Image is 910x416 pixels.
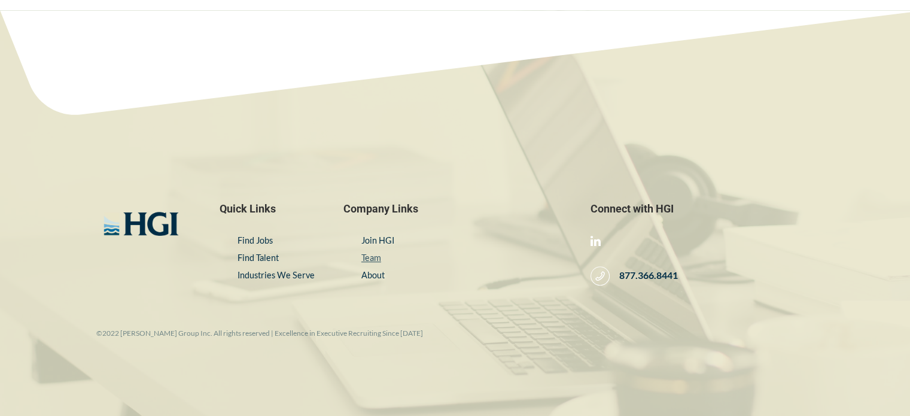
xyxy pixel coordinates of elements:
a: Team [361,253,381,263]
a: Join HGI [361,235,394,245]
a: 877.366.8441 [591,266,678,286]
a: Find Jobs [238,235,273,245]
small: ©2022 [PERSON_NAME] Group Inc. All rights reserved | Excellence in Executive Recruiting Since [DATE] [96,329,423,338]
span: Company Links [343,202,567,215]
a: About [361,270,385,280]
span: Connect with HGI [591,202,814,215]
span: Quick Links [220,202,319,215]
span: 877.366.8441 [610,269,678,282]
a: Industries We Serve [238,270,315,280]
a: Find Talent [238,253,279,263]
